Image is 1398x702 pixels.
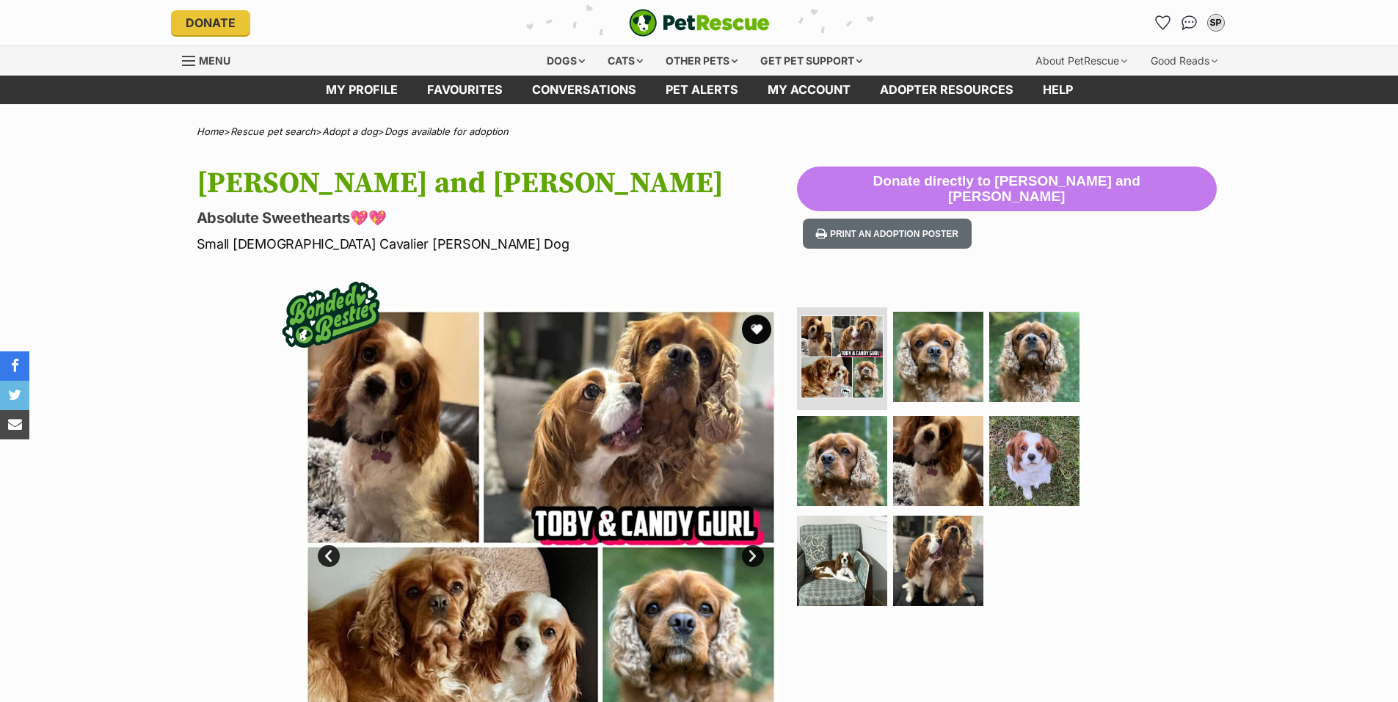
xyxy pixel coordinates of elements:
[750,46,873,76] div: Get pet support
[385,125,509,137] a: Dogs available for adoption
[197,125,224,137] a: Home
[629,9,770,37] img: logo-e224e6f780fb5917bec1dbf3a21bbac754714ae5b6737aabdf751b685950b380.svg
[197,167,797,200] h1: [PERSON_NAME] and [PERSON_NAME]
[1151,11,1175,34] a: Favourites
[893,312,983,402] img: Photo of Toby And Cany Gurl
[322,125,378,137] a: Adopt a dog
[1140,46,1228,76] div: Good Reads
[160,126,1239,137] div: > > >
[1178,11,1201,34] a: Conversations
[199,54,230,67] span: Menu
[311,76,412,104] a: My profile
[742,545,764,567] a: Next
[1209,15,1223,30] div: SP
[742,315,771,344] button: favourite
[536,46,595,76] div: Dogs
[801,315,884,398] img: Photo of Toby And Cany Gurl
[753,76,865,104] a: My account
[272,256,390,373] img: bonded besties
[182,46,241,73] a: Menu
[1204,11,1228,34] button: My account
[651,76,753,104] a: Pet alerts
[171,10,250,35] a: Donate
[893,516,983,606] img: Photo of Toby And Cany Gurl
[865,76,1028,104] a: Adopter resources
[318,545,340,567] a: Prev
[197,234,797,254] p: Small [DEMOGRAPHIC_DATA] Cavalier [PERSON_NAME] Dog
[803,219,972,249] button: Print an adoption poster
[597,46,653,76] div: Cats
[1025,46,1137,76] div: About PetRescue
[655,46,748,76] div: Other pets
[797,167,1217,212] button: Donate directly to [PERSON_NAME] and [PERSON_NAME]
[893,416,983,506] img: Photo of Toby And Cany Gurl
[629,9,770,37] a: PetRescue
[517,76,651,104] a: conversations
[197,208,797,228] p: Absolute Sweethearts💖💖
[989,416,1080,506] img: Photo of Toby And Cany Gurl
[230,125,316,137] a: Rescue pet search
[1028,76,1088,104] a: Help
[412,76,517,104] a: Favourites
[1151,11,1228,34] ul: Account quick links
[989,312,1080,402] img: Photo of Toby And Cany Gurl
[797,416,887,506] img: Photo of Toby And Cany Gurl
[1182,15,1197,30] img: chat-41dd97257d64d25036548639549fe6c8038ab92f7586957e7f3b1b290dea8141.svg
[797,516,887,606] img: Photo of Toby And Cany Gurl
